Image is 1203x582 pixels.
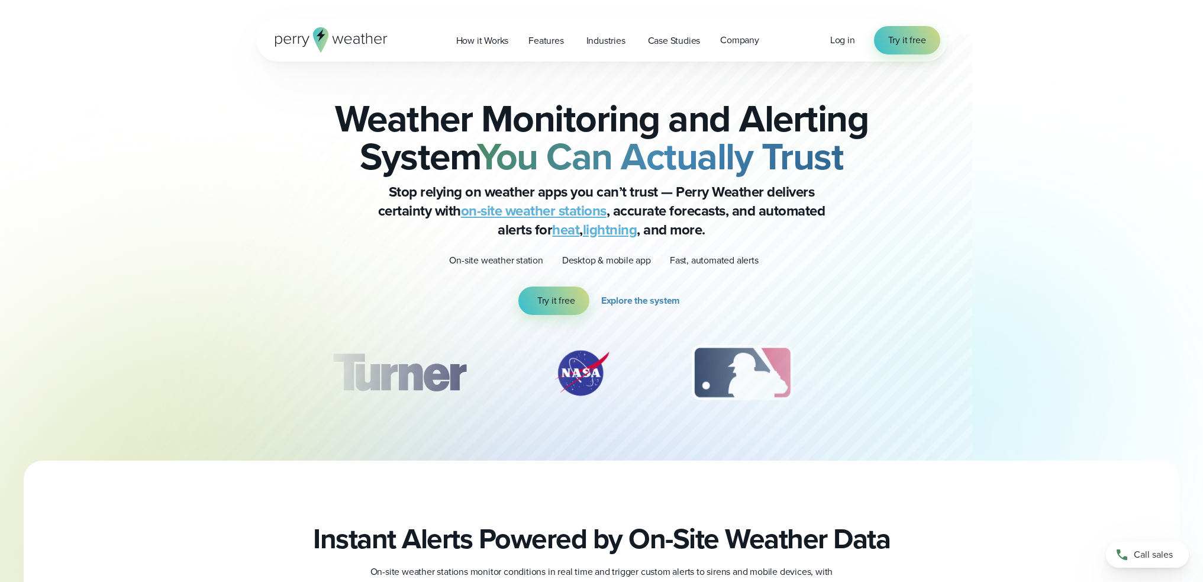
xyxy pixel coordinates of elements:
[456,34,509,48] span: How it Works
[315,343,888,409] div: slideshow
[315,343,483,403] div: 1 of 12
[680,343,805,403] div: 3 of 12
[446,28,519,53] a: How it Works
[1106,542,1189,568] a: Call sales
[540,343,623,403] img: NASA.svg
[874,26,940,54] a: Try it free
[862,343,956,403] img: PGA.svg
[477,128,843,184] strong: You Can Actually Trust
[552,219,579,240] a: heat
[670,253,759,268] p: Fast, automated alerts
[449,253,543,268] p: On-site weather station
[461,200,607,221] a: on-site weather stations
[1134,548,1173,562] span: Call sales
[528,34,563,48] span: Features
[518,287,589,315] a: Try it free
[313,522,890,555] h2: Instant Alerts Powered by On-Site Weather Data
[586,34,625,48] span: Industries
[315,99,888,175] h2: Weather Monitoring and Alerting System
[583,219,637,240] a: lightning
[638,28,711,53] a: Case Studies
[601,287,685,315] a: Explore the system
[888,33,926,47] span: Try it free
[601,294,680,308] span: Explore the system
[648,34,701,48] span: Case Studies
[365,182,838,239] p: Stop relying on weather apps you can’t trust — Perry Weather delivers certainty with , accurate f...
[862,343,956,403] div: 4 of 12
[830,33,855,47] a: Log in
[537,294,575,308] span: Try it free
[315,343,483,403] img: Turner-Construction_1.svg
[720,33,759,47] span: Company
[562,253,651,268] p: Desktop & mobile app
[540,343,623,403] div: 2 of 12
[680,343,805,403] img: MLB.svg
